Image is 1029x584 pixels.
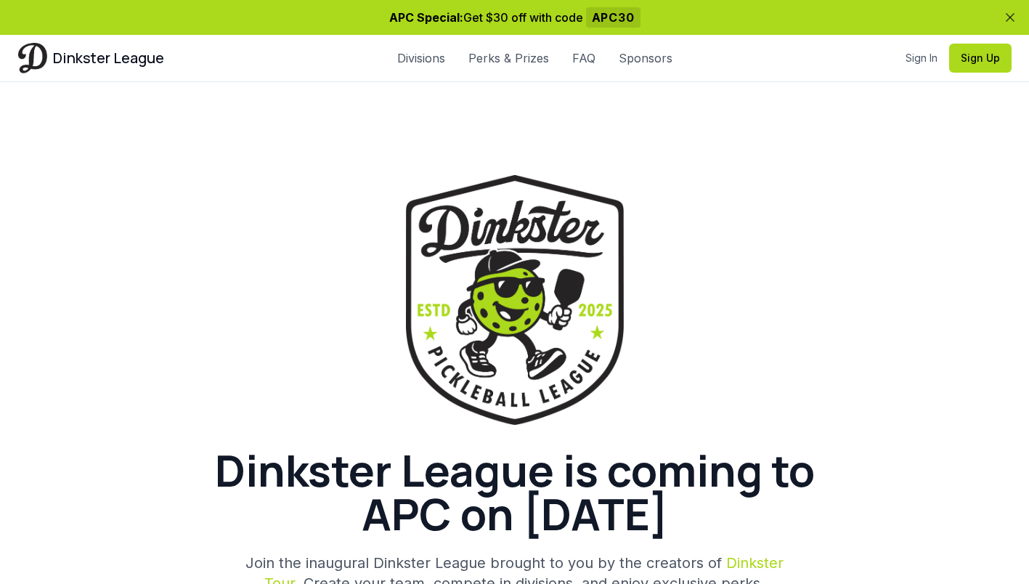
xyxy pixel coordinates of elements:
a: Divisions [397,49,445,67]
button: Dismiss banner [1003,10,1017,25]
img: Dinkster [18,43,47,73]
h1: Dinkster League is coming to APC on [DATE] [166,448,863,535]
a: FAQ [572,49,595,67]
a: Sponsors [619,49,672,67]
span: Dinkster League [53,48,164,68]
img: Dinkster League [406,175,624,425]
p: Get $30 off with code [18,9,1012,26]
span: APC30 [586,7,640,28]
a: Sign In [906,51,938,65]
a: Perks & Prizes [468,49,549,67]
button: Sign Up [949,44,1012,73]
span: APC Special: [389,10,463,25]
a: Dinkster League [18,43,164,73]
